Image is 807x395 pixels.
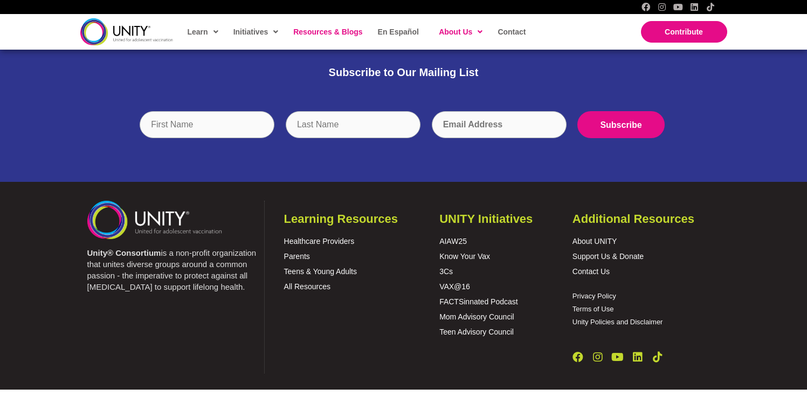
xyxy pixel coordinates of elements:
a: Privacy Policy [573,292,616,300]
span: UNITY Initiatives [439,212,533,226]
a: Resources & Blogs [288,19,367,44]
a: En Español [373,19,423,44]
span: Additional Resources [573,212,694,226]
a: 3Cs [439,267,453,276]
a: Unity Policies and Disclaimer [573,318,663,326]
p: is a non-profit organization that unites diverse groups around a common passion - the imperative ... [87,247,259,292]
strong: Unity® Consortium [87,248,161,257]
a: TikTok [706,3,715,11]
a: Teens & Young Adults [284,267,357,276]
a: Contribute [641,21,727,43]
input: Email Address [432,111,567,138]
a: Support Us & Donate [573,252,644,261]
a: YouTube [612,352,623,363]
img: unity-logo [87,201,222,239]
a: Instagram [658,3,666,11]
span: Contribute [665,28,703,36]
span: Learn [188,24,218,40]
a: TikTok [652,352,663,363]
span: Resources & Blogs [293,28,362,36]
a: Instagram [592,352,603,363]
a: YouTube [674,3,682,11]
span: Learning Resources [284,212,398,226]
input: First Name [140,111,274,138]
a: LinkedIn [690,3,699,11]
a: Facebook [573,352,583,363]
a: Terms of Use [573,305,614,313]
span: Subscribe to Our Mailing List [329,66,479,78]
a: Contact [492,19,530,44]
a: LinkedIn [632,352,643,363]
a: About UNITY [573,237,617,246]
a: Mom Advisory Council [439,312,514,321]
a: Healthcare Providers [284,237,355,246]
a: Know Your Vax [439,252,490,261]
span: Initiatives [233,24,279,40]
a: Teen Advisory Council [439,328,514,336]
a: Contact Us [573,267,610,276]
a: All Resources [284,282,330,291]
a: FACTSinnated Podcast [439,297,518,306]
span: En Español [378,28,419,36]
a: About Us [433,19,487,44]
span: About Us [439,24,482,40]
input: Subscribe [577,111,664,138]
span: Contact [498,28,526,36]
img: unity-logo-dark [80,18,173,45]
a: Parents [284,252,310,261]
input: Last Name [286,111,420,138]
a: AIAW25 [439,237,467,246]
a: Facebook [642,3,650,11]
a: VAX@16 [439,282,470,291]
